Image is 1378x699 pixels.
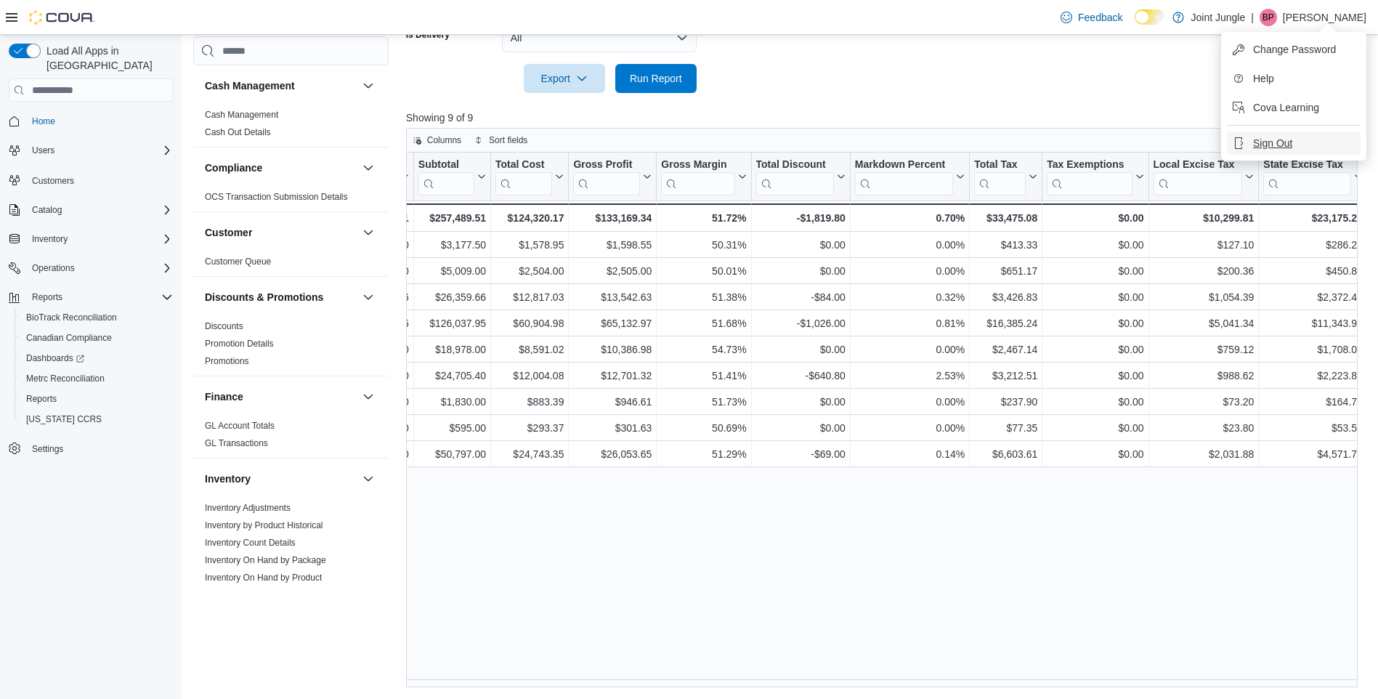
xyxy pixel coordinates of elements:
div: $18,978.00 [418,341,486,358]
div: $200.36 [1153,262,1254,280]
div: $12,701.32 [573,367,652,384]
div: 50.01% [661,262,746,280]
button: Sign Out [1227,132,1361,155]
button: Canadian Compliance [15,328,179,348]
button: Catalog [26,201,68,219]
button: All [502,23,697,52]
div: $8,591.02 [495,341,564,358]
span: BioTrack Reconciliation [26,312,117,323]
a: Reports [20,390,62,408]
span: Operations [32,262,75,274]
a: Inventory Adjustments [205,503,291,513]
div: $1,830.00 [331,393,409,411]
div: $988.62 [1153,367,1254,384]
div: $1,054.39 [1153,288,1254,306]
button: Inventory [26,230,73,248]
span: Inventory [32,233,68,245]
div: $16,385.24 [974,315,1037,332]
div: Cash Management [193,106,389,147]
div: Gross Margin [661,158,734,172]
div: 51.38% [661,288,746,306]
div: $18,978.00 [331,341,409,358]
span: Canadian Compliance [20,329,173,347]
button: Operations [3,258,179,278]
div: $33,475.08 [974,209,1037,227]
span: Users [26,142,173,159]
div: $126,037.95 [418,315,486,332]
div: $5,041.34 [1153,315,1254,332]
div: -$69.00 [755,445,845,463]
label: Is Delivery [406,29,450,41]
div: $450.81 [1263,262,1362,280]
span: Cova Learning [1253,100,1319,115]
button: Discounts & Promotions [360,288,377,306]
div: $257,489.51 [418,209,486,227]
button: Total Discount [755,158,845,195]
div: $946.61 [573,393,652,411]
button: Cash Management [360,77,377,94]
button: Reports [26,288,68,306]
span: [US_STATE] CCRS [26,413,102,425]
h3: Finance [205,389,243,404]
h3: Compliance [205,161,262,175]
a: Discounts [205,321,243,331]
button: Tax Exemptions [1047,158,1143,195]
button: BioTrack Reconciliation [15,307,179,328]
button: Local Excise Tax [1153,158,1254,195]
div: Local Excise Tax [1153,158,1242,195]
button: Total Tax [974,158,1037,195]
div: $23,175.27 [1263,209,1362,227]
button: Customer [360,224,377,241]
span: Inventory On Hand by Package [205,554,326,566]
div: $25,346.20 [331,367,409,384]
div: $3,212.51 [974,367,1037,384]
div: $164.70 [1263,393,1362,411]
div: $5,009.00 [331,262,409,280]
div: $5,009.00 [418,262,486,280]
p: Showing 9 of 9 [406,110,1368,125]
div: $0.00 [1047,262,1143,280]
div: $2,223.89 [1263,367,1362,384]
button: Compliance [205,161,357,175]
span: BioTrack Reconciliation [20,309,173,326]
span: Metrc Reconciliation [26,373,105,384]
div: State Excise Tax [1263,158,1350,172]
a: BioTrack Reconciliation [20,309,123,326]
div: $0.00 [1047,236,1143,254]
button: Columns [407,132,467,149]
a: [US_STATE] CCRS [20,411,108,428]
span: Customers [32,175,74,187]
div: $286.23 [1263,236,1362,254]
div: Gross Margin [661,158,734,195]
div: $50,797.00 [418,445,486,463]
a: Promotions [205,356,249,366]
span: Discounts [205,320,243,332]
span: Change Password [1253,42,1336,57]
div: 51.72% [661,209,746,227]
div: $0.00 [1047,367,1143,384]
h3: Inventory [205,472,251,486]
div: $651.17 [974,262,1037,280]
div: 2.53% [855,367,965,384]
a: Inventory On Hand by Package [205,555,326,565]
div: $65,132.97 [573,315,652,332]
button: Customers [3,169,179,190]
span: Sort fields [489,134,527,146]
span: Home [32,116,55,127]
div: Markdown Percent [855,158,953,172]
span: GL Account Totals [205,420,275,432]
div: $0.00 [755,341,845,358]
div: $26,443.66 [331,288,409,306]
div: $26,359.66 [418,288,486,306]
span: Reports [26,288,173,306]
div: $12,817.03 [495,288,564,306]
div: $2,372.44 [1263,288,1362,306]
div: 0.70% [855,209,965,227]
div: Total Discount [755,158,833,172]
span: OCS Transaction Submission Details [205,191,348,203]
button: Export [524,64,605,93]
button: Run Report [615,64,697,93]
span: Inventory On Hand by Product [205,572,322,583]
button: Finance [360,388,377,405]
span: Run Report [630,71,682,86]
